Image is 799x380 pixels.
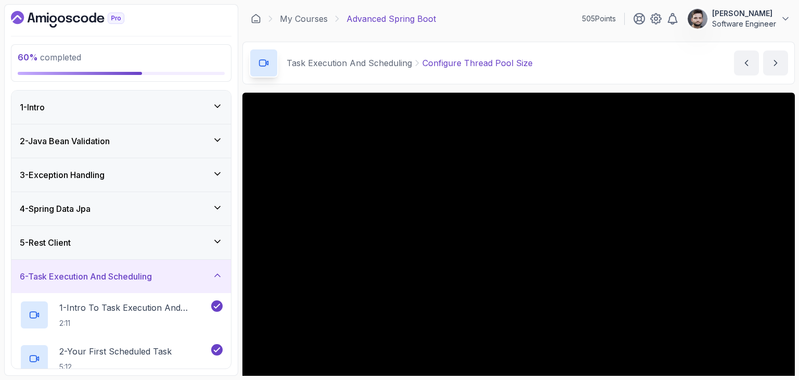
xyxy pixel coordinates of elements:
p: 2 - Your First Scheduled Task [59,345,172,358]
h3: 5 - Rest Client [20,236,71,249]
h3: 1 - Intro [20,101,45,113]
p: 5:12 [59,362,172,372]
p: Advanced Spring Boot [346,12,436,25]
p: Task Execution And Scheduling [287,57,412,69]
button: previous content [734,50,759,75]
button: 5-Rest Client [11,226,231,259]
button: user profile image[PERSON_NAME]Software Engineer [687,8,791,29]
button: 1-Intro [11,91,231,124]
a: Dashboard [11,11,148,28]
span: completed [18,52,81,62]
h3: 6 - Task Execution And Scheduling [20,270,152,283]
button: 4-Spring Data Jpa [11,192,231,225]
p: Software Engineer [712,19,776,29]
button: 3-Exception Handling [11,158,231,192]
img: user profile image [688,9,707,29]
h3: 4 - Spring Data Jpa [20,202,91,215]
span: 60 % [18,52,38,62]
p: Configure Thread Pool Size [422,57,533,69]
p: 1 - Intro To Task Execution And Scheduling [59,301,209,314]
h3: 2 - Java Bean Validation [20,135,110,147]
button: 1-Intro To Task Execution And Scheduling2:11 [20,300,223,330]
button: 2-Your First Scheduled Task5:12 [20,344,223,373]
button: next content [763,50,788,75]
button: 6-Task Execution And Scheduling [11,260,231,293]
a: My Courses [280,12,328,25]
a: Dashboard [251,14,261,24]
p: 2:11 [59,318,209,328]
p: 505 Points [582,14,616,24]
button: 2-Java Bean Validation [11,124,231,158]
h3: 3 - Exception Handling [20,169,105,181]
iframe: chat widget [734,315,799,364]
p: [PERSON_NAME] [712,8,776,19]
